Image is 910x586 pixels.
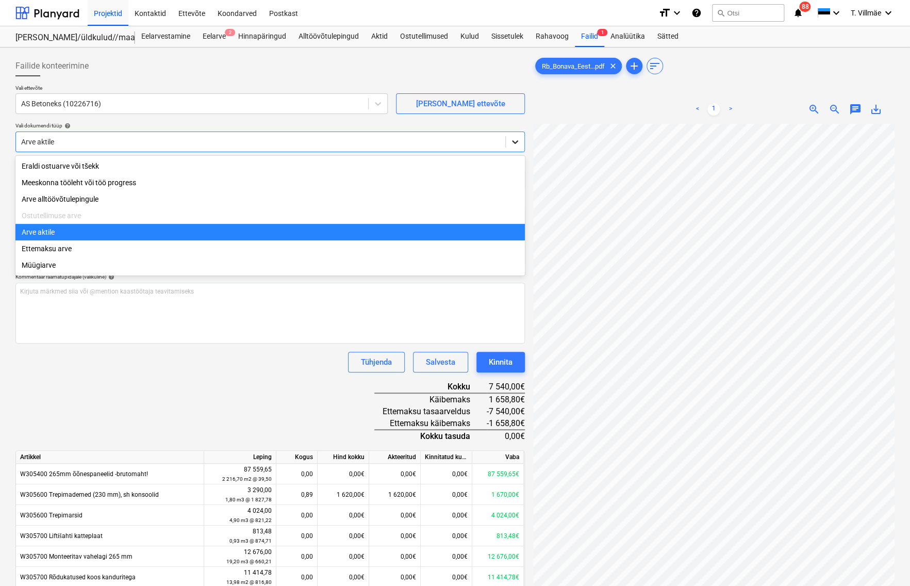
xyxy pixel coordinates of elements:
[318,526,369,546] div: 0,00€
[575,26,604,47] a: Failid1
[208,506,272,525] div: 4 024,00
[849,103,862,116] span: chat
[15,32,123,43] div: [PERSON_NAME]/üldkulud//maatööd (2101817//2101766)
[276,546,318,567] div: 0,00
[597,29,607,36] span: 1
[369,451,421,464] div: Akteeritud
[374,430,487,442] div: Kokku tasuda
[318,484,369,505] div: 1 620,00€
[374,381,487,393] div: Kokku
[649,60,661,72] span: sort
[208,527,272,546] div: 813,48
[691,103,703,116] a: Previous page
[651,26,685,47] a: Sätted
[15,174,525,191] div: Meeskonna tööleht või töö progress
[196,26,232,47] a: Eelarve2
[16,451,204,464] div: Artikkel
[421,505,472,526] div: 0,00€
[472,526,524,546] div: 813,48€
[426,355,455,369] div: Salvesta
[318,464,369,484] div: 0,00€
[62,123,71,129] span: help
[15,257,525,273] div: Müügiarve
[369,526,421,546] div: 0,00€
[20,491,159,498] span: W305600 Trepimademed (230 mm), sh konsoolid
[208,547,272,566] div: 12 676,00
[607,60,619,72] span: clear
[20,470,148,478] span: W305400 265mm õõnespaneelid -brutomaht!
[15,85,388,93] p: Vali ettevõte
[135,26,196,47] a: Eelarvestamine
[374,393,487,405] div: Käibemaks
[15,224,525,240] div: Arve aktile
[222,476,272,482] small: 2 216,70 m2 @ 39,50
[15,122,525,129] div: Vali dokumendi tüüp
[535,58,622,74] div: Rb_Bonava_Eest...pdf
[15,240,525,257] div: Ettemaksu arve
[20,553,133,560] span: W305700 Monteeritav vahelagi 265 mm
[472,505,524,526] div: 4 024,00€
[476,352,525,372] button: Kinnita
[487,381,525,393] div: 7 540,00€
[20,574,136,581] span: W305700 Rõdukatused koos kanduritega
[276,505,318,526] div: 0,00
[575,26,604,47] div: Failid
[20,512,82,519] span: W305600 Trepimarsid
[416,97,505,110] div: [PERSON_NAME] ettevõte
[858,536,910,586] iframe: Chat Widget
[369,546,421,567] div: 0,00€
[413,352,468,372] button: Salvesta
[276,526,318,546] div: 0,00
[369,505,421,526] div: 0,00€
[487,393,525,405] div: 1 658,80€
[365,26,394,47] a: Aktid
[232,26,292,47] div: Hinnapäringud
[276,484,318,505] div: 0,89
[369,464,421,484] div: 0,00€
[858,536,910,586] div: Vestlusvidin
[829,103,841,116] span: zoom_out
[487,430,525,442] div: 0,00€
[15,191,525,207] div: Arve alltöövõtulepingule
[421,546,472,567] div: 0,00€
[15,158,525,174] div: Eraldi ostuarve või tšekk
[208,485,272,504] div: 3 290,00
[472,546,524,567] div: 12 676,00€
[106,274,114,280] span: help
[421,464,472,484] div: 0,00€
[396,93,525,114] button: [PERSON_NAME] ettevõte
[536,62,611,70] span: Rb_Bonava_Eest...pdf
[208,465,272,484] div: 87 559,65
[604,26,651,47] div: Analüütika
[472,484,524,505] div: 1 670,00€
[318,546,369,567] div: 0,00€
[229,538,272,544] small: 0,93 m3 @ 874,71
[20,532,103,540] span: W305700 Liftišahti katteplaat
[489,355,512,369] div: Kinnita
[487,417,525,430] div: -1 658,80€
[196,26,232,47] div: Eelarve
[229,517,272,523] small: 4,90 m3 @ 821,22
[454,26,485,47] div: Kulud
[15,207,525,224] div: Ostutellimuse arve
[361,355,392,369] div: Tühjenda
[421,484,472,505] div: 0,00€
[226,559,272,564] small: 19,20 m3 @ 660,21
[485,26,530,47] a: Sissetulek
[318,505,369,526] div: 0,00€
[530,26,575,47] a: Rahavoog
[204,451,276,464] div: Leping
[292,26,365,47] a: Alltöövõtulepingud
[15,60,89,72] span: Failide konteerimine
[374,405,487,417] div: Ettemaksu tasaarveldus
[394,26,454,47] a: Ostutellimused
